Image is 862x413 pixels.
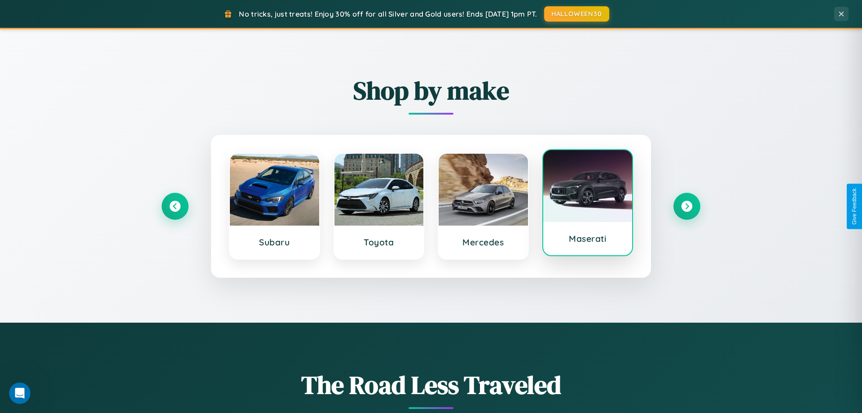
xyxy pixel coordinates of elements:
[239,9,537,18] span: No tricks, just treats! Enjoy 30% off for all Silver and Gold users! Ends [DATE] 1pm PT.
[448,237,519,248] h3: Mercedes
[851,188,858,225] div: Give Feedback
[162,368,700,402] h1: The Road Less Traveled
[544,6,609,22] button: HALLOWEEN30
[552,233,624,244] h3: Maserati
[9,382,31,404] iframe: Intercom live chat
[239,237,310,248] h3: Subaru
[162,73,700,108] h2: Shop by make
[343,237,415,248] h3: Toyota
